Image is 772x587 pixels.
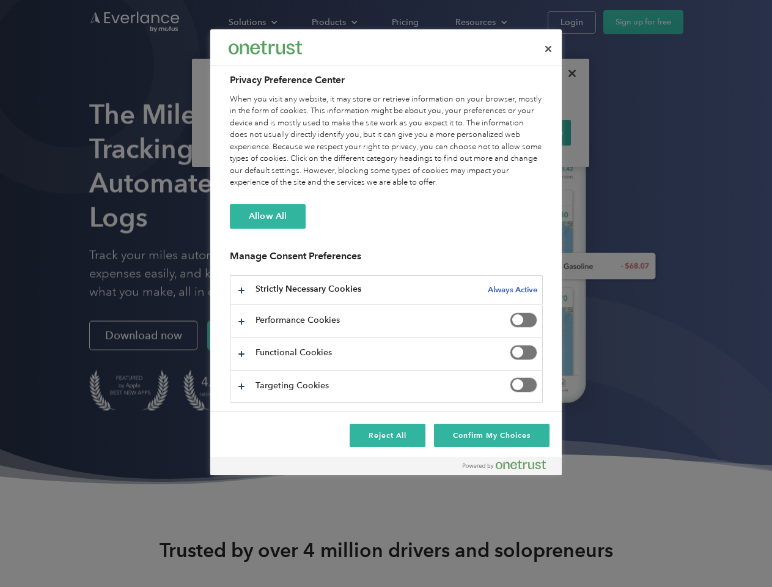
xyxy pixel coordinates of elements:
[230,250,543,269] h3: Manage Consent Preferences
[463,460,546,470] img: Powered by OneTrust Opens in a new Tab
[210,29,562,475] div: Preference center
[463,460,556,475] a: Powered by OneTrust Opens in a new Tab
[230,73,543,87] h2: Privacy Preference Center
[210,29,562,475] div: Privacy Preference Center
[230,94,543,189] div: When you visit any website, it may store or retrieve information on your browser, mostly in the f...
[230,204,306,229] button: Allow All
[535,35,562,62] button: Close
[434,424,550,447] button: Confirm My Choices
[350,424,425,447] button: Reject All
[229,41,302,54] img: Everlance
[229,35,302,60] div: Everlance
